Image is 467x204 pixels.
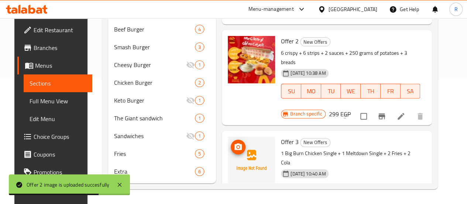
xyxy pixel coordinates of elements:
[301,84,321,98] button: MO
[114,43,195,51] span: Smash Burger
[186,131,195,140] svg: Inactive section
[108,109,216,127] div: The Giant sandwich1
[195,44,204,51] span: 3
[35,61,86,70] span: Menus
[284,86,298,97] span: SU
[361,84,381,98] button: TH
[411,107,429,125] button: delete
[114,25,195,34] span: Beef Burger
[186,60,195,69] svg: Inactive section
[231,140,245,154] button: upload picture
[195,97,204,104] span: 1
[108,91,216,109] div: Keto Burger1
[281,149,420,167] p: 1 Big Burn Chicken Single + 1 Meltdown Single + 2 Fries + 2 Cola
[195,26,204,33] span: 4
[341,84,361,98] button: WE
[17,57,92,74] a: Menus
[114,96,186,105] span: Keto Burger
[114,149,195,158] span: Fries
[195,43,204,51] div: items
[108,145,216,163] div: Fries5
[373,107,391,125] button: Branch-specific-item
[396,112,405,121] a: Edit menu item
[108,163,216,180] div: Extra6
[329,8,350,19] h6: 200 EGP
[301,38,330,46] span: New Offers
[195,150,204,157] span: 5
[30,79,86,88] span: Sections
[248,5,294,14] div: Menu-management
[34,132,86,141] span: Choice Groups
[34,150,86,159] span: Coupons
[228,137,275,184] img: Offer 3
[281,36,299,47] span: Offer 2
[329,5,377,13] div: [GEOGRAPHIC_DATA]
[281,49,420,67] p: 6 crispy + 6 strips + 2 sauces + 250 grams of potatoes + 3 breads
[195,114,204,123] div: items
[108,127,216,145] div: Sandwiches1
[114,78,195,87] span: Chicken Burger
[304,86,318,97] span: MO
[281,136,299,147] span: Offer 3
[195,61,204,68] span: 1
[281,84,301,98] button: SU
[186,96,195,105] svg: Inactive section
[195,133,204,140] span: 1
[24,92,92,110] a: Full Menu View
[108,56,216,74] div: Cheesy Burger1
[114,60,186,69] div: Cheesy Burger
[17,163,92,181] a: Promotions
[34,26,86,34] span: Edit Restaurant
[108,20,216,38] div: Beef Burger4
[108,38,216,56] div: Smash Burger3
[195,131,204,140] div: items
[287,110,325,117] span: Branch specific
[114,131,186,140] span: Sandwiches
[401,84,420,98] button: SA
[195,78,204,87] div: items
[344,86,358,97] span: WE
[34,168,86,177] span: Promotions
[381,84,401,98] button: FR
[195,149,204,158] div: items
[27,181,109,189] div: Offer 2 image is uploaded succesfully
[404,86,418,97] span: SA
[114,114,195,123] span: The Giant sandwich
[300,37,330,46] div: New Offers
[364,86,378,97] span: TH
[114,167,195,176] span: Extra
[324,86,338,97] span: TU
[195,167,204,176] div: items
[17,146,92,163] a: Coupons
[300,138,330,147] div: New Offers
[195,60,204,69] div: items
[195,79,204,86] span: 2
[356,108,371,124] span: Select to update
[228,36,275,83] img: Offer 2
[301,138,330,147] span: New Offers
[30,97,86,106] span: Full Menu View
[329,109,350,119] h6: 299 EGP
[384,86,398,97] span: FR
[17,21,92,39] a: Edit Restaurant
[17,128,92,146] a: Choice Groups
[454,5,457,13] span: R
[195,96,204,105] div: items
[30,114,86,123] span: Edit Menu
[195,115,204,122] span: 1
[108,74,216,91] div: Chicken Burger2
[288,70,329,77] span: [DATE] 10:38 AM
[195,168,204,175] span: 6
[288,170,329,177] span: [DATE] 10:40 AM
[321,84,341,98] button: TU
[24,110,92,128] a: Edit Menu
[24,74,92,92] a: Sections
[17,39,92,57] a: Branches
